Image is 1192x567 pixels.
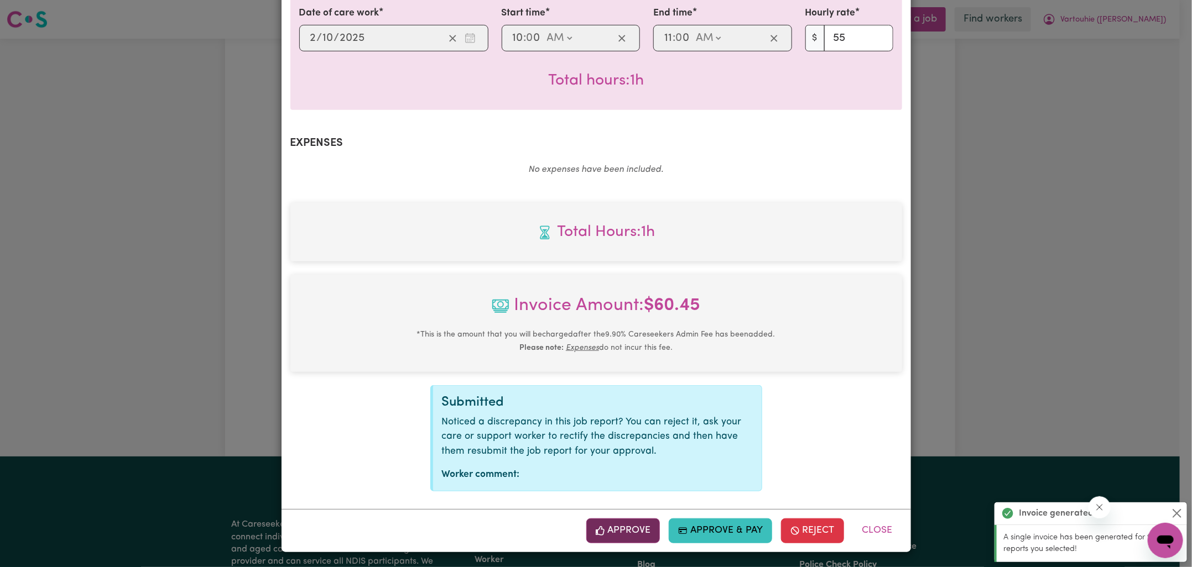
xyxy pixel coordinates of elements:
span: / [317,32,322,44]
span: Total hours worked: 1 hour [548,73,644,88]
span: 0 [527,33,533,44]
input: -- [310,30,317,46]
input: -- [512,30,524,46]
input: ---- [340,30,366,46]
label: Start time [502,6,546,20]
button: Close [853,518,902,543]
b: $ 60.45 [644,297,700,314]
em: No expenses have been included. [529,165,664,174]
span: Submitted [442,396,504,409]
p: A single invoice has been generated for the job reports you selected! [1003,532,1180,555]
button: Clear date [444,30,461,46]
input: -- [527,30,542,46]
strong: Worker comment: [442,470,520,479]
span: / [334,32,340,44]
span: Need any help? [7,8,67,17]
span: Invoice Amount: [299,292,893,328]
span: : [673,32,675,44]
input: -- [322,30,334,46]
h2: Expenses [290,136,902,150]
button: Enter the date of care work [461,30,479,46]
iframe: Button to launch messaging window [1148,523,1183,558]
p: Noticed a discrepancy in this job report? You can reject it, ask your care or support worker to r... [442,415,753,459]
label: Hourly rate [805,6,856,20]
button: Approve & Pay [669,518,772,543]
span: : [524,32,527,44]
button: Approve [586,518,660,543]
span: 0 [675,33,682,44]
small: This is the amount that you will be charged after the 9.90 % Careseekers Admin Fee has been added... [417,330,775,352]
label: End time [653,6,693,20]
span: $ [805,25,825,51]
strong: Invoice generated [1019,507,1094,520]
b: Please note: [519,344,564,352]
iframe: Close message [1089,496,1111,518]
button: Reject [781,518,844,543]
span: Total hours worked: 1 hour [299,221,893,244]
input: -- [664,30,673,46]
label: Date of care work [299,6,379,20]
u: Expenses [566,344,599,352]
input: -- [676,30,690,46]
